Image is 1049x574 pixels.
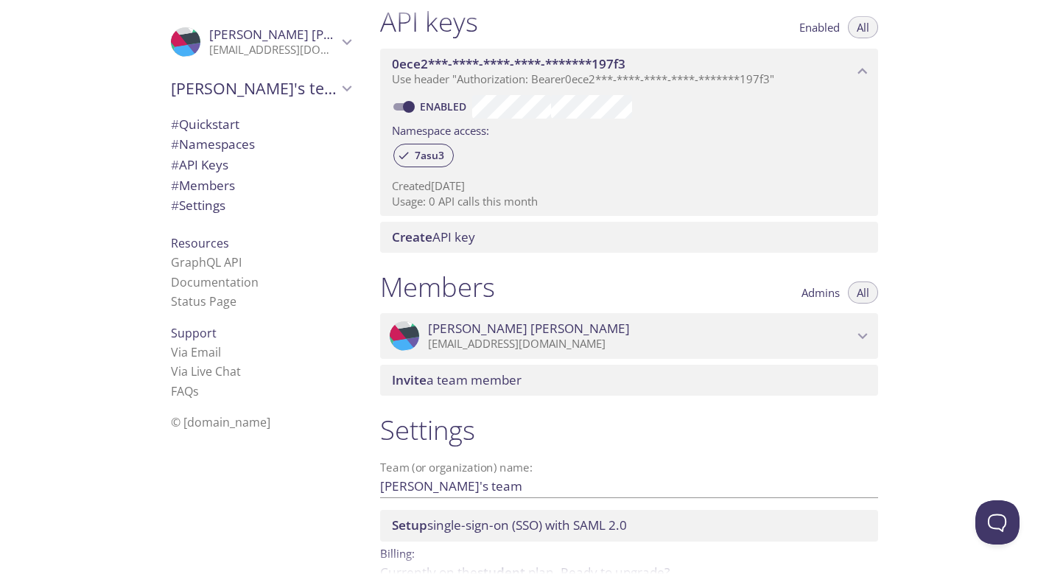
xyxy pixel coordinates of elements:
[171,116,239,133] span: Quickstart
[380,365,878,396] div: Invite a team member
[380,462,533,473] label: Team (or organization) name:
[159,18,362,66] div: Filip Swiderek
[380,222,878,253] div: Create API Key
[171,197,225,214] span: Settings
[171,177,235,194] span: Members
[159,69,362,108] div: Filip's team
[159,195,362,216] div: Team Settings
[392,517,627,533] span: single-sign-on (SSO) with SAML 2.0
[159,175,362,196] div: Members
[392,517,427,533] span: Setup
[793,281,849,304] button: Admins
[171,274,259,290] a: Documentation
[171,344,221,360] a: Via Email
[171,414,270,430] span: © [DOMAIN_NAME]
[380,313,878,359] div: Filip Swiderek
[428,321,630,337] span: [PERSON_NAME] [PERSON_NAME]
[418,99,472,113] a: Enabled
[171,254,242,270] a: GraphQL API
[380,542,878,563] p: Billing:
[975,500,1020,545] iframe: Help Scout Beacon - Open
[171,235,229,251] span: Resources
[392,228,475,245] span: API key
[392,119,489,140] label: Namespace access:
[428,337,853,351] p: [EMAIL_ADDRESS][DOMAIN_NAME]
[209,26,411,43] span: [PERSON_NAME] [PERSON_NAME]
[380,510,878,541] div: Setup SSO
[392,228,432,245] span: Create
[392,371,427,388] span: Invite
[171,383,199,399] a: FAQ
[171,325,217,341] span: Support
[171,177,179,194] span: #
[171,78,337,99] span: [PERSON_NAME]'s team
[392,178,866,194] p: Created [DATE]
[406,149,453,162] span: 7asu3
[171,156,228,173] span: API Keys
[159,155,362,175] div: API Keys
[848,281,878,304] button: All
[392,194,866,209] p: Usage: 0 API calls this month
[159,134,362,155] div: Namespaces
[171,136,255,153] span: Namespaces
[848,16,878,38] button: All
[393,144,454,167] div: 7asu3
[171,136,179,153] span: #
[159,114,362,135] div: Quickstart
[193,383,199,399] span: s
[171,363,241,379] a: Via Live Chat
[171,197,179,214] span: #
[790,16,849,38] button: Enabled
[171,116,179,133] span: #
[380,413,878,447] h1: Settings
[209,43,337,57] p: [EMAIL_ADDRESS][DOMAIN_NAME]
[171,156,179,173] span: #
[380,5,478,38] h1: API keys
[171,293,236,309] a: Status Page
[380,270,495,304] h1: Members
[392,371,522,388] span: a team member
